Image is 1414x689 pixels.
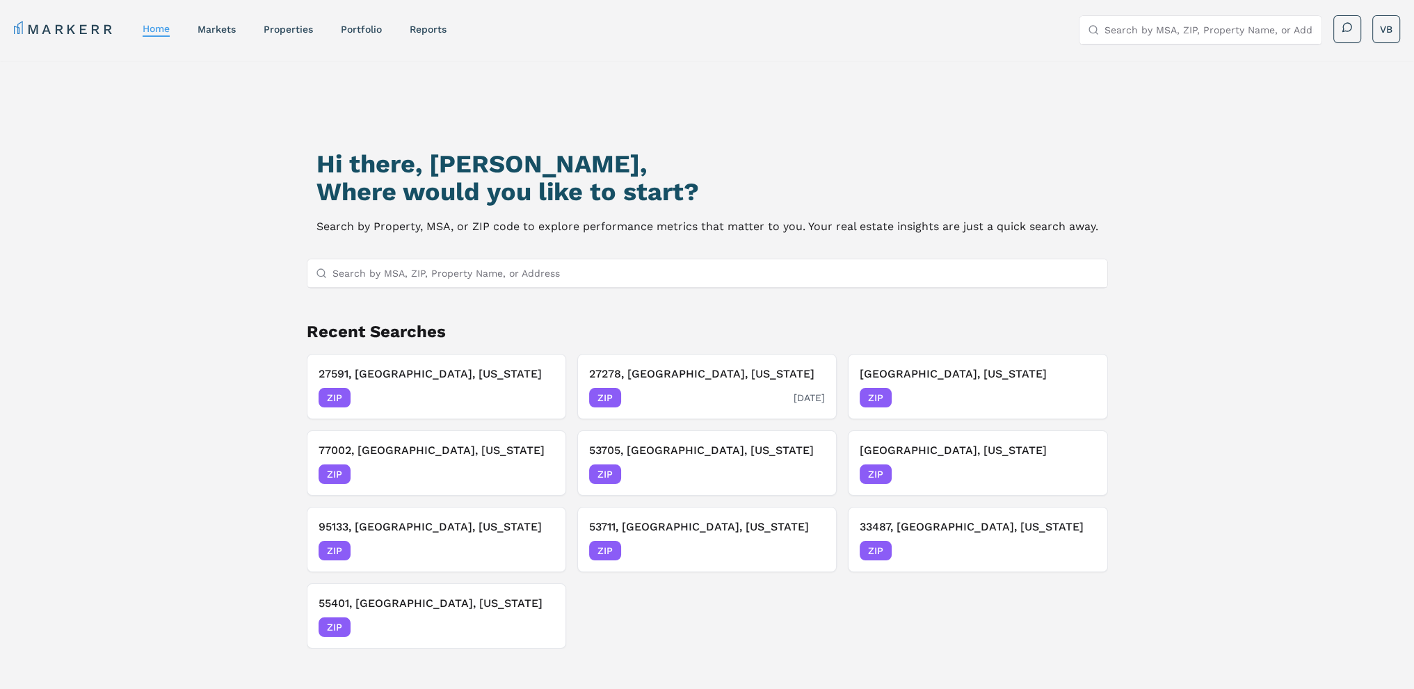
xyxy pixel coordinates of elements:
span: [DATE] [523,544,554,558]
h3: 53705, [GEOGRAPHIC_DATA], [US_STATE] [589,442,825,459]
span: [DATE] [1065,391,1096,405]
span: ZIP [860,464,892,484]
span: ZIP [589,388,621,407]
a: markets [198,24,236,35]
span: [DATE] [794,391,825,405]
h1: Hi there, [PERSON_NAME], [316,150,1098,178]
input: Search by MSA, ZIP, Property Name, or Address [1104,16,1313,44]
button: 33487, [GEOGRAPHIC_DATA], [US_STATE]ZIP[DATE] [848,507,1107,572]
button: [GEOGRAPHIC_DATA], [US_STATE]ZIP[DATE] [848,430,1107,496]
a: MARKERR [14,19,115,39]
span: ZIP [319,617,351,637]
h3: 95133, [GEOGRAPHIC_DATA], [US_STATE] [319,519,554,535]
h2: Where would you like to start? [316,178,1098,206]
span: ZIP [589,541,621,560]
span: [DATE] [794,544,825,558]
h2: Recent Searches [307,321,1108,343]
button: 77002, [GEOGRAPHIC_DATA], [US_STATE]ZIP[DATE] [307,430,566,496]
h3: 55401, [GEOGRAPHIC_DATA], [US_STATE] [319,595,554,612]
span: [DATE] [523,620,554,634]
h3: [GEOGRAPHIC_DATA], [US_STATE] [860,366,1095,382]
p: Search by Property, MSA, or ZIP code to explore performance metrics that matter to you. Your real... [316,217,1098,236]
button: 27278, [GEOGRAPHIC_DATA], [US_STATE]ZIP[DATE] [577,354,837,419]
span: [DATE] [523,467,554,481]
span: ZIP [319,541,351,560]
a: home [143,23,170,34]
h3: [GEOGRAPHIC_DATA], [US_STATE] [860,442,1095,459]
h3: 33487, [GEOGRAPHIC_DATA], [US_STATE] [860,519,1095,535]
span: [DATE] [794,467,825,481]
span: [DATE] [523,391,554,405]
button: 53705, [GEOGRAPHIC_DATA], [US_STATE]ZIP[DATE] [577,430,837,496]
span: ZIP [860,541,892,560]
span: ZIP [860,388,892,407]
h3: 27591, [GEOGRAPHIC_DATA], [US_STATE] [319,366,554,382]
span: VB [1380,22,1392,36]
span: ZIP [589,464,621,484]
span: [DATE] [1065,467,1096,481]
a: properties [264,24,313,35]
h3: 53711, [GEOGRAPHIC_DATA], [US_STATE] [589,519,825,535]
button: 53711, [GEOGRAPHIC_DATA], [US_STATE]ZIP[DATE] [577,507,837,572]
span: [DATE] [1065,544,1096,558]
button: [GEOGRAPHIC_DATA], [US_STATE]ZIP[DATE] [848,354,1107,419]
h3: 27278, [GEOGRAPHIC_DATA], [US_STATE] [589,366,825,382]
h3: 77002, [GEOGRAPHIC_DATA], [US_STATE] [319,442,554,459]
button: 95133, [GEOGRAPHIC_DATA], [US_STATE]ZIP[DATE] [307,507,566,572]
span: ZIP [319,388,351,407]
button: VB [1372,15,1400,43]
button: 27591, [GEOGRAPHIC_DATA], [US_STATE]ZIP[DATE] [307,354,566,419]
a: Portfolio [341,24,382,35]
span: ZIP [319,464,351,484]
a: reports [410,24,447,35]
input: Search by MSA, ZIP, Property Name, or Address [332,259,1099,287]
button: 55401, [GEOGRAPHIC_DATA], [US_STATE]ZIP[DATE] [307,583,566,649]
